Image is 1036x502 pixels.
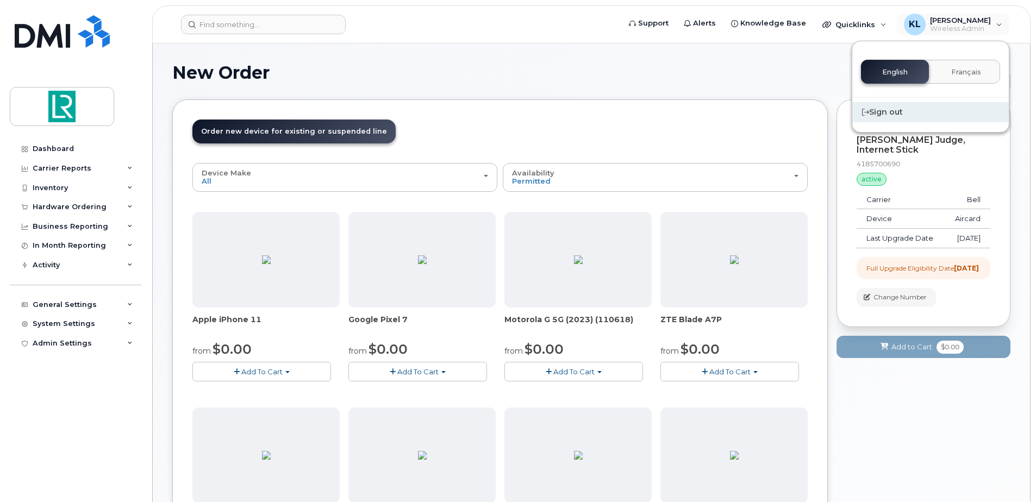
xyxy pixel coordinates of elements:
div: [PERSON_NAME] Judge, Internet Stick [857,135,990,155]
button: Add To Cart [504,362,643,381]
span: Permitted [512,177,551,185]
img: 1443D5FA-3A15-46E0-AE8D-FB73F64838E5.png [418,451,427,460]
small: from [504,346,523,356]
span: All [202,177,211,185]
td: Device [857,209,945,229]
button: Change Number [857,288,936,307]
span: Add To Cart [397,367,439,376]
strong: [DATE] [954,264,979,272]
img: AF4DA5FD-11A1-4BAF-ABE4-653D70F8894A.png [574,451,583,460]
span: Availability [512,168,554,177]
small: from [660,346,679,356]
img: 92118067-B144-40D3-8BEF-8873AE6B77B3.png [418,255,427,264]
span: Add To Cart [709,367,751,376]
img: 322FC145-8B5A-4B07-B2AA-8E623E18EA37.png [262,451,271,460]
span: $0.00 [937,341,964,354]
img: DEAD79D3-569E-4B67-8D1E-ADD0AB92AECD.png [574,255,583,264]
button: Add To Cart [348,362,487,381]
td: Last Upgrade Date [857,229,945,248]
span: Device Make [202,168,251,177]
td: Bell [945,190,990,210]
div: Apple iPhone 11 [192,314,340,336]
div: Motorola G 5G (2023) (110618) [504,314,652,336]
span: Order new device for existing or suspended line [201,127,387,135]
div: Sign out [852,102,1009,122]
img: 614CD7BB-8FC9-41C4-AB95-8E09463D3E2E.png [262,255,271,264]
button: Device Make All [192,163,497,191]
h1: New Order [172,63,928,82]
span: Add To Cart [241,367,283,376]
button: Add to Cart $0.00 [837,336,1010,358]
button: Add To Cart [192,362,331,381]
span: Français [951,68,981,77]
div: 4185700690 [857,159,990,168]
span: $0.00 [213,341,252,357]
span: $0.00 [681,341,720,357]
img: 6709D0A1-B3B9-4967-B84F-AEC01C1082D5.png [730,255,739,264]
div: active [857,173,887,186]
small: from [348,346,367,356]
td: Aircard [945,209,990,229]
span: Add to Cart [891,342,932,352]
button: Availability Permitted [503,163,808,191]
div: Full Upgrade Eligibility Date [866,263,979,273]
td: Carrier [857,190,945,210]
img: 9F7363FB-6000-4CB1-B515-2FE2967D9AD8.png [730,451,739,460]
span: Change Number [873,292,927,302]
td: [DATE] [945,229,990,248]
button: Add To Cart [660,362,799,381]
div: ZTE Blade A7P [660,314,808,336]
div: Google Pixel 7 [348,314,496,336]
span: $0.00 [525,341,564,357]
span: Add To Cart [553,367,595,376]
small: from [192,346,211,356]
span: $0.00 [369,341,408,357]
